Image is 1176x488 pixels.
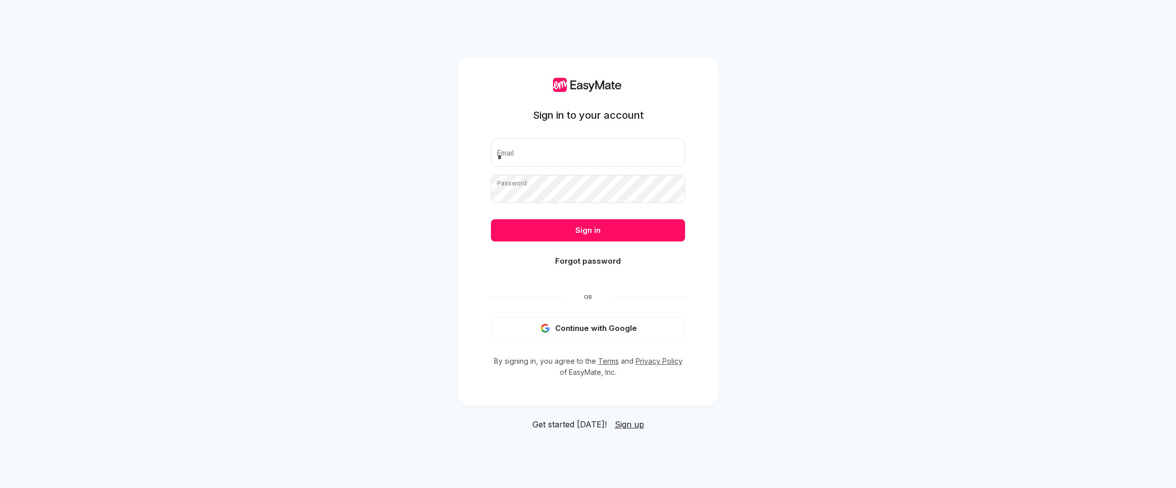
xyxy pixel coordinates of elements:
h1: Sign in to your account [533,108,644,122]
button: Sign in [491,219,685,241]
span: Sign up [615,419,644,429]
button: Forgot password [491,250,685,272]
span: Or [564,293,612,301]
a: Privacy Policy [636,357,683,365]
a: Sign up [615,418,644,430]
a: Terms [598,357,619,365]
button: Continue with Google [491,317,685,339]
span: Get started [DATE]! [532,418,607,430]
p: By signing in, you agree to the and of EasyMate, Inc. [491,356,685,378]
